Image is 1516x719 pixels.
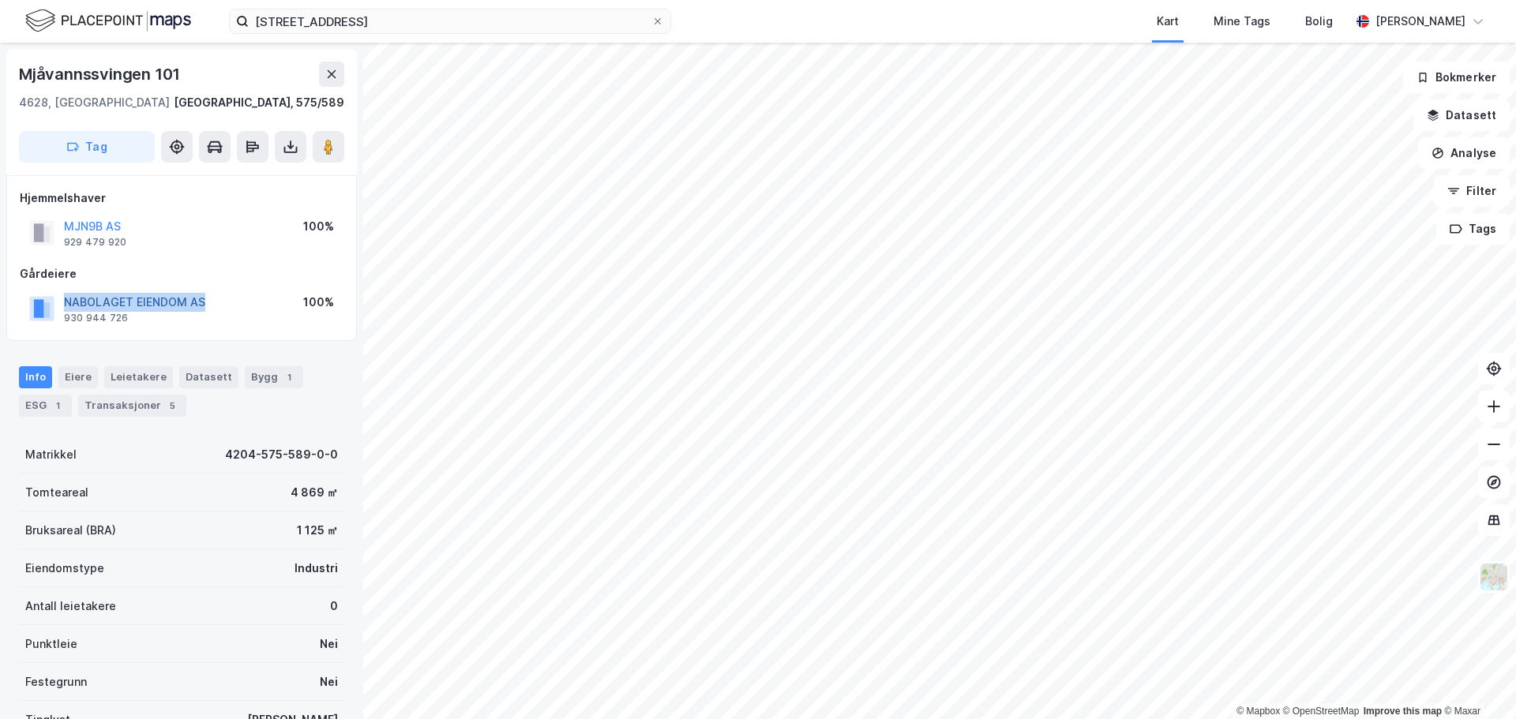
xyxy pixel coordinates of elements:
div: Nei [320,635,338,653]
div: 1 [281,369,297,385]
div: Bygg [245,366,303,388]
div: Bruksareal (BRA) [25,521,116,540]
div: Eiendomstype [25,559,104,578]
button: Tags [1436,213,1510,245]
div: 4204-575-589-0-0 [225,445,338,464]
div: 5 [164,398,180,414]
div: Kart [1157,12,1179,31]
div: Leietakere [104,366,173,388]
div: Antall leietakere [25,597,116,616]
div: Festegrunn [25,672,87,691]
a: Improve this map [1364,706,1442,717]
button: Tag [19,131,155,163]
a: OpenStreetMap [1283,706,1360,717]
div: Gårdeiere [20,264,343,283]
div: Bolig [1305,12,1333,31]
div: 1 [50,398,66,414]
div: 4 869 ㎡ [291,483,338,502]
div: Datasett [179,366,238,388]
div: Hjemmelshaver [20,189,343,208]
div: Punktleie [25,635,77,653]
div: Eiere [58,366,98,388]
div: 100% [303,217,334,236]
div: Kontrollprogram for chat [1437,643,1516,719]
img: logo.f888ab2527a4732fd821a326f86c7f29.svg [25,7,191,35]
div: Nei [320,672,338,691]
div: 929 479 920 [64,236,126,249]
div: Transaksjoner [78,395,186,417]
div: ESG [19,395,72,417]
div: 4628, [GEOGRAPHIC_DATA] [19,93,170,112]
div: 1 125 ㎡ [297,521,338,540]
button: Datasett [1413,99,1510,131]
button: Filter [1434,175,1510,207]
div: Mine Tags [1214,12,1270,31]
div: [PERSON_NAME] [1375,12,1465,31]
div: Mjåvannssvingen 101 [19,62,183,87]
div: Matrikkel [25,445,77,464]
img: Z [1479,562,1509,592]
button: Analyse [1418,137,1510,169]
div: 930 944 726 [64,312,128,324]
div: 100% [303,293,334,312]
div: Tomteareal [25,483,88,502]
iframe: Chat Widget [1437,643,1516,719]
input: Søk på adresse, matrikkel, gårdeiere, leietakere eller personer [249,9,651,33]
div: [GEOGRAPHIC_DATA], 575/589 [174,93,344,112]
button: Bokmerker [1403,62,1510,93]
div: Info [19,366,52,388]
div: 0 [330,597,338,616]
div: Industri [295,559,338,578]
a: Mapbox [1236,706,1280,717]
